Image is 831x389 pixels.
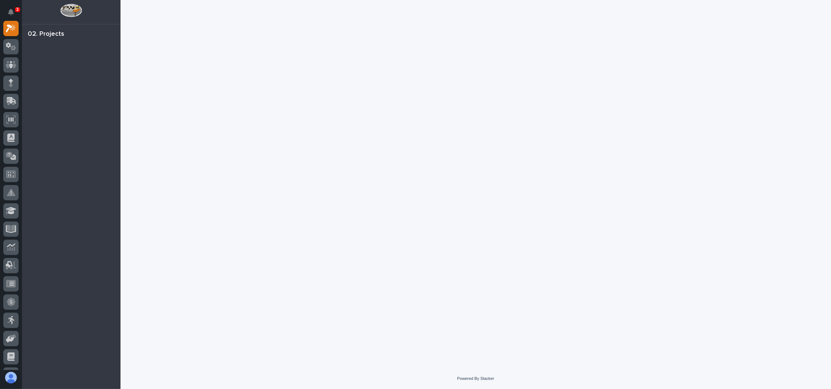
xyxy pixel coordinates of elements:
a: Powered By Stacker [457,376,494,381]
button: Notifications [3,4,19,20]
div: 02. Projects [28,30,64,38]
button: users-avatar [3,370,19,385]
p: 3 [16,7,19,12]
div: Notifications3 [9,9,19,20]
img: Workspace Logo [60,4,82,17]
